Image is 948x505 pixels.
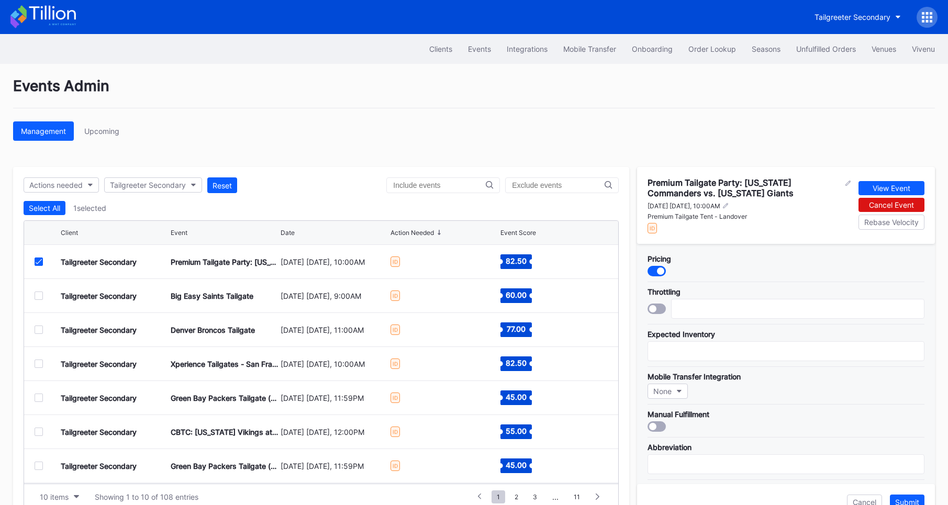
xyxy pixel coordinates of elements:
[281,291,388,300] div: [DATE] [DATE], 9:00AM
[796,44,856,53] div: Unfulfilled Orders
[29,204,60,212] div: Select All
[648,384,688,399] button: None
[653,387,672,396] div: None
[912,44,935,53] div: Vivenu
[858,198,924,212] button: Cancel Event
[507,324,526,333] text: 77.00
[873,184,910,193] div: View Event
[213,181,232,190] div: Reset
[391,427,400,437] div: ID
[506,290,527,299] text: 60.00
[807,7,909,27] button: Tailgreeter Secondary
[429,44,452,53] div: Clients
[788,39,864,59] button: Unfulfilled Orders
[648,254,924,263] div: Pricing
[648,287,924,296] div: Throttling
[171,428,278,436] div: CBTC: [US_STATE] Vikings at Chicago Bears Tailgate
[864,39,904,59] button: Venues
[904,39,943,59] button: Vivenu
[648,212,851,220] div: Premium Tailgate Tent - Landover
[171,394,278,402] div: Green Bay Packers Tailgate (Detroit Lions at Green Bay Packers)
[624,39,681,59] button: Onboarding
[869,200,914,209] div: Cancel Event
[391,461,400,471] div: ID
[506,427,527,435] text: 55.00
[872,44,896,53] div: Venues
[104,177,202,193] button: Tailgreeter Secondary
[61,394,137,402] div: Tailgreeter Secondary
[499,39,555,59] button: Integrations
[61,360,137,368] div: Tailgreeter Secondary
[281,428,388,436] div: [DATE] [DATE], 12:00PM
[468,44,491,53] div: Events
[648,223,657,233] div: ID
[815,13,890,21] div: Tailgreeter Secondary
[73,204,106,212] div: 1 selected
[281,360,388,368] div: [DATE] [DATE], 10:00AM
[421,39,460,59] button: Clients
[752,44,780,53] div: Seasons
[544,492,566,501] div: ...
[500,229,536,237] div: Event Score
[648,443,924,452] div: Abbreviation
[207,177,237,193] button: Reset
[61,326,137,334] div: Tailgreeter Secondary
[568,490,585,503] span: 11
[391,256,400,267] div: ID
[29,181,83,189] div: Actions needed
[506,461,527,469] text: 45.00
[61,428,137,436] div: Tailgreeter Secondary
[40,492,69,501] div: 10 items
[563,44,616,53] div: Mobile Transfer
[648,410,924,419] div: Manual Fulfillment
[391,290,400,301] div: ID
[681,39,744,59] button: Order Lookup
[391,392,400,403] div: ID
[648,330,924,339] div: Expected Inventory
[13,121,74,141] button: Management
[648,202,720,210] div: [DATE] [DATE], 10:00AM
[509,490,523,503] span: 2
[744,39,788,59] button: Seasons
[492,490,505,503] span: 1
[281,229,295,237] div: Date
[632,44,673,53] div: Onboarding
[648,372,924,381] div: Mobile Transfer Integration
[688,44,736,53] div: Order Lookup
[24,201,65,215] button: Select All
[281,462,388,470] div: [DATE] [DATE], 11:59PM
[858,181,924,195] button: View Event
[13,77,935,108] div: Events Admin
[506,392,527,401] text: 45.00
[171,360,278,368] div: Xperience Tailgates - San Francisco 49ers at Seattle Seahawks
[110,181,186,189] div: Tailgreeter Secondary
[391,358,400,369] div: ID
[21,127,66,136] div: Management
[61,257,137,266] div: Tailgreeter Secondary
[555,39,624,59] button: Mobile Transfer
[281,257,388,266] div: [DATE] [DATE], 10:00AM
[281,394,388,402] div: [DATE] [DATE], 11:59PM
[393,181,485,189] input: Include events
[171,257,278,266] div: Premium Tailgate Party: [US_STATE] Commanders vs. [US_STATE] Giants
[171,291,253,300] div: Big Easy Saints Tailgate
[858,215,924,230] button: Rebase Velocity
[648,177,843,198] div: Premium Tailgate Party: [US_STATE] Commanders vs. [US_STATE] Giants
[76,121,127,141] button: Upcoming
[460,39,499,59] button: Events
[528,490,542,503] span: 3
[84,127,119,136] div: Upcoming
[171,462,278,470] div: Green Bay Packers Tailgate ([US_STATE] Commanders at Green Bay Packers)
[24,177,99,193] button: Actions needed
